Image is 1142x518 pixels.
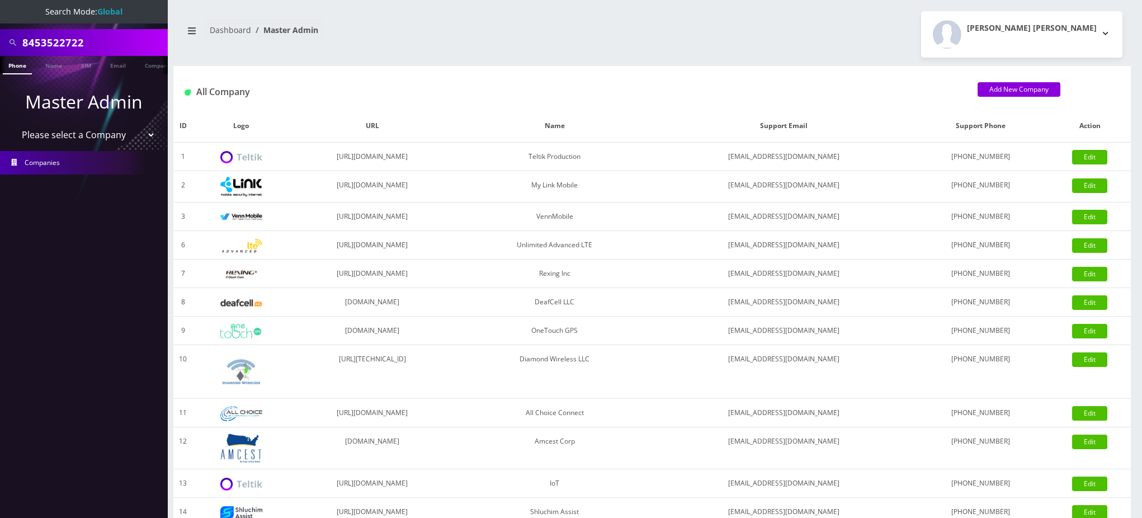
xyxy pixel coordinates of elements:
[173,345,192,399] td: 10
[654,345,913,399] td: [EMAIL_ADDRESS][DOMAIN_NAME]
[455,203,654,231] td: VennMobile
[1072,435,1107,449] a: Edit
[1072,406,1107,421] a: Edit
[913,345,1049,399] td: [PHONE_NUMBER]
[913,469,1049,498] td: [PHONE_NUMBER]
[455,317,654,345] td: OneTouch GPS
[139,56,177,73] a: Company
[455,399,654,427] td: All Choice Connect
[290,427,455,469] td: [DOMAIN_NAME]
[913,317,1049,345] td: [PHONE_NUMBER]
[173,317,192,345] td: 9
[1072,210,1107,224] a: Edit
[455,345,654,399] td: Diamond Wireless LLC
[913,399,1049,427] td: [PHONE_NUMBER]
[173,399,192,427] td: 11
[654,143,913,171] td: [EMAIL_ADDRESS][DOMAIN_NAME]
[967,23,1097,33] h2: [PERSON_NAME] [PERSON_NAME]
[1072,477,1107,491] a: Edit
[654,231,913,260] td: [EMAIL_ADDRESS][DOMAIN_NAME]
[290,203,455,231] td: [URL][DOMAIN_NAME]
[455,143,654,171] td: Teltik Production
[913,260,1049,288] td: [PHONE_NUMBER]
[290,231,455,260] td: [URL][DOMAIN_NAME]
[913,171,1049,203] td: [PHONE_NUMBER]
[1072,150,1107,164] a: Edit
[97,6,122,17] strong: Global
[220,239,262,253] img: Unlimited Advanced LTE
[290,469,455,498] td: [URL][DOMAIN_NAME]
[185,87,961,97] h1: All Company
[173,110,192,143] th: ID
[1072,267,1107,281] a: Edit
[455,288,654,317] td: DeafCell LLC
[220,299,262,307] img: DeafCell LLC
[654,399,913,427] td: [EMAIL_ADDRESS][DOMAIN_NAME]
[290,171,455,203] td: [URL][DOMAIN_NAME]
[913,110,1049,143] th: Support Phone
[290,110,455,143] th: URL
[654,260,913,288] td: [EMAIL_ADDRESS][DOMAIN_NAME]
[455,260,654,288] td: Rexing Inc
[173,260,192,288] td: 7
[913,143,1049,171] td: [PHONE_NUMBER]
[290,317,455,345] td: [DOMAIN_NAME]
[455,427,654,469] td: Amcest Corp
[978,82,1060,97] a: Add New Company
[220,269,262,280] img: Rexing Inc
[654,288,913,317] td: [EMAIL_ADDRESS][DOMAIN_NAME]
[1072,178,1107,193] a: Edit
[290,288,455,317] td: [DOMAIN_NAME]
[290,399,455,427] td: [URL][DOMAIN_NAME]
[220,177,262,196] img: My Link Mobile
[455,171,654,203] td: My Link Mobile
[173,171,192,203] td: 2
[22,32,165,53] input: Search All Companies
[185,90,191,96] img: All Company
[220,478,262,491] img: IoT
[913,427,1049,469] td: [PHONE_NUMBER]
[290,260,455,288] td: [URL][DOMAIN_NAME]
[182,18,644,50] nav: breadcrumb
[921,11,1122,58] button: [PERSON_NAME] [PERSON_NAME]
[173,469,192,498] td: 13
[220,406,262,421] img: All Choice Connect
[913,231,1049,260] td: [PHONE_NUMBER]
[654,317,913,345] td: [EMAIL_ADDRESS][DOMAIN_NAME]
[173,203,192,231] td: 3
[25,158,60,167] span: Companies
[290,345,455,399] td: [URL][TECHNICAL_ID]
[654,171,913,203] td: [EMAIL_ADDRESS][DOMAIN_NAME]
[913,288,1049,317] td: [PHONE_NUMBER]
[290,143,455,171] td: [URL][DOMAIN_NAME]
[913,203,1049,231] td: [PHONE_NUMBER]
[1072,352,1107,367] a: Edit
[45,6,122,17] span: Search Mode:
[3,56,32,74] a: Phone
[220,151,262,164] img: Teltik Production
[455,110,654,143] th: Name
[1049,110,1131,143] th: Action
[1072,324,1107,338] a: Edit
[173,143,192,171] td: 1
[654,427,913,469] td: [EMAIL_ADDRESS][DOMAIN_NAME]
[210,25,251,35] a: Dashboard
[455,231,654,260] td: Unlimited Advanced LTE
[654,203,913,231] td: [EMAIL_ADDRESS][DOMAIN_NAME]
[75,56,97,73] a: SIM
[1072,238,1107,253] a: Edit
[220,433,262,463] img: Amcest Corp
[251,24,318,36] li: Master Admin
[40,56,68,73] a: Name
[220,351,262,393] img: Diamond Wireless LLC
[173,231,192,260] td: 6
[654,110,913,143] th: Support Email
[455,469,654,498] td: IoT
[173,288,192,317] td: 8
[105,56,131,73] a: Email
[220,324,262,338] img: OneTouch GPS
[654,469,913,498] td: [EMAIL_ADDRESS][DOMAIN_NAME]
[173,427,192,469] td: 12
[220,213,262,221] img: VennMobile
[192,110,290,143] th: Logo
